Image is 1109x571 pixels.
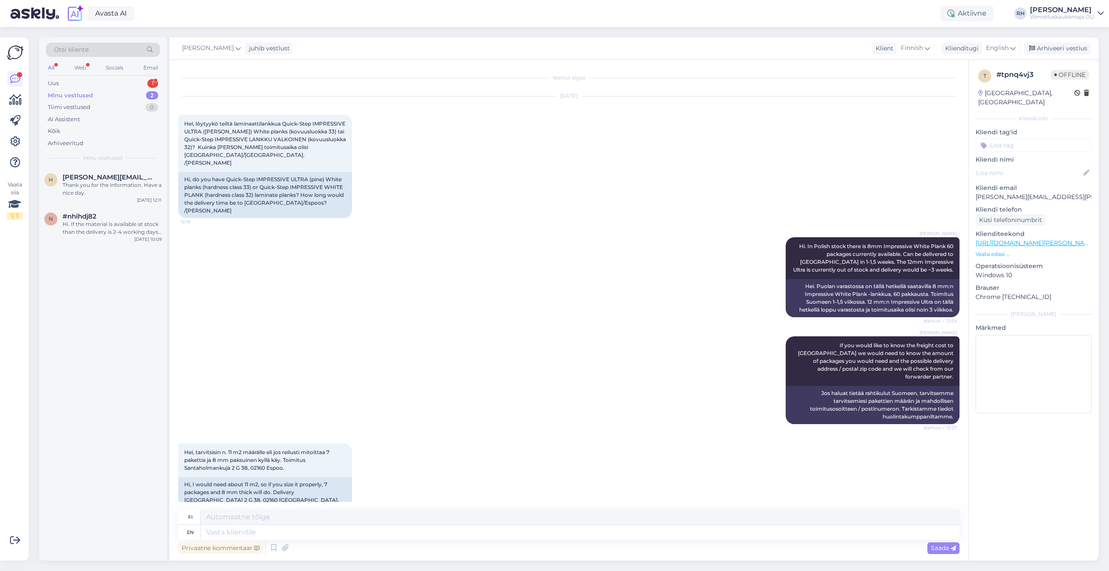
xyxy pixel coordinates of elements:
div: en [187,525,194,540]
span: Hei, löytyykö teiltä laminaattilankkua Quick-Step IMPRESSIVE ULTRA ([PERSON_NAME]) White planks (... [184,120,347,166]
span: n [49,216,53,222]
div: Vaata siia [7,181,23,220]
p: Chrome [TECHNICAL_ID] [976,292,1092,302]
input: Lisa tag [976,139,1092,152]
div: Uus [48,79,59,88]
div: fi [188,510,193,525]
span: Finnish [901,43,923,53]
span: Minu vestlused [83,154,123,162]
span: Nähtud ✓ 12:27 [923,425,957,431]
span: 12:19 [181,219,213,225]
div: [DATE] 10:09 [134,236,162,242]
div: Viimistluskaubamaja OÜ [1030,13,1094,20]
p: Märkmed [976,323,1092,332]
p: Operatsioonisüsteem [976,262,1092,271]
div: Küsi telefoninumbrit [976,214,1046,226]
div: Email [142,62,160,73]
div: Privaatne kommentaar [178,542,263,554]
a: [PERSON_NAME]Viimistluskaubamaja OÜ [1030,7,1104,20]
span: Nähtud ✓ 12:25 [923,318,957,324]
span: Otsi kliente [54,45,89,54]
div: Hi, do you have Quick-Step IMPRESSIVE ULTRA (pine) White planks (hardness class 33) or Quick-Step... [178,172,352,218]
div: # tpnq4vj3 [996,70,1051,80]
span: Saada [931,544,956,552]
p: Kliendi tag'id [976,128,1092,137]
span: [PERSON_NAME] [920,230,957,237]
span: If you would like to know the freight cost to [GEOGRAPHIC_DATA] we would need to know the amount ... [798,342,955,380]
span: heidi.k.vakevainen@gmail.com [63,173,153,181]
p: Windows 10 [976,271,1092,280]
span: English [986,43,1009,53]
span: t [983,73,986,79]
div: Web [73,62,88,73]
span: Offline [1051,70,1089,80]
div: Hi. If the material is available at stock than the delivery is 2-4 working days to [GEOGRAPHIC_DA... [63,220,162,236]
div: Jos haluat tietää rahtikulut Suomeen, tarvitsemme tarvitsemiesi pakettien määrän ja mahdollisen t... [786,386,960,424]
p: Brauser [976,283,1092,292]
div: [GEOGRAPHIC_DATA], [GEOGRAPHIC_DATA] [978,89,1074,107]
p: [PERSON_NAME][EMAIL_ADDRESS][PERSON_NAME][DOMAIN_NAME] [976,193,1092,202]
div: Thank you for the information. Have a nice day. [63,181,162,197]
p: Vaata edasi ... [976,250,1092,258]
span: #nhihdj82 [63,212,96,220]
div: Socials [104,62,125,73]
div: RH [1014,7,1026,20]
span: Hei, tarvitsisin n. 11 m2 määrälle eli jos reilusti mitoittaa 7 pakettia ja 8 mm paksuinen kyllä ... [184,449,331,471]
p: Kliendi email [976,183,1092,193]
img: explore-ai [66,4,84,23]
div: AI Assistent [48,115,80,124]
div: Klient [872,44,893,53]
input: Lisa nimi [976,168,1082,178]
div: Kliendi info [976,115,1092,123]
span: [PERSON_NAME] [920,329,957,336]
div: Aktiivne [940,6,993,21]
div: [DATE] 12:11 [137,197,162,203]
a: [URL][DOMAIN_NAME][PERSON_NAME] [976,239,1096,247]
div: 2 [146,91,158,100]
div: Hei. Puolan varastossa on tällä hetkellä saatavilla 8 mm:n Impressive White Plank -lankkua, 60 pa... [786,279,960,317]
div: [PERSON_NAME] [976,310,1092,318]
div: Hi, I would need about 11 m2, so if you size it properly, 7 packages and 8 mm thick will do. Deli... [178,477,352,508]
div: 0 [146,103,158,112]
div: 1 / 3 [7,212,23,220]
span: Hi. In Polish stock there is 8mm Impressive White Plank 60 packages currently available. Can be d... [793,243,955,273]
p: Kliendi nimi [976,155,1092,164]
div: [DATE] [178,92,960,100]
div: Kõik [48,127,60,136]
div: Arhiveeri vestlus [1024,43,1091,54]
div: Vestlus algas [178,74,960,82]
div: [PERSON_NAME] [1030,7,1094,13]
div: Arhiveeritud [48,139,83,148]
span: [PERSON_NAME] [182,43,234,53]
div: juhib vestlust [246,44,290,53]
div: Minu vestlused [48,91,93,100]
img: Askly Logo [7,44,23,61]
p: Klienditeekond [976,229,1092,239]
div: Klienditugi [942,44,979,53]
a: Avasta AI [88,6,134,21]
div: 1 [147,79,158,88]
div: All [46,62,56,73]
div: Tiimi vestlused [48,103,90,112]
p: Kliendi telefon [976,205,1092,214]
span: h [49,176,53,183]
